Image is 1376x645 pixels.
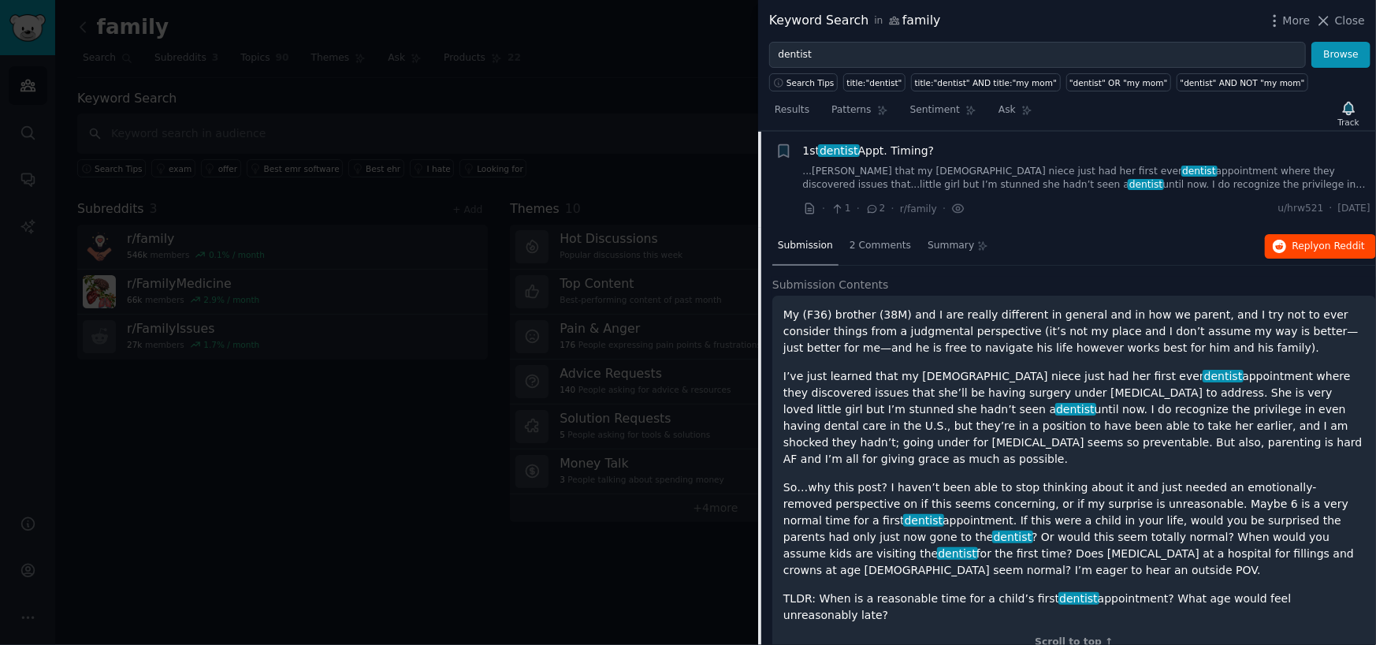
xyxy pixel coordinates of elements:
span: u/hrw521 [1278,202,1324,216]
a: title:"dentist" [843,73,906,91]
span: 2 Comments [850,239,911,253]
span: dentist [1055,403,1096,416]
span: · [943,200,946,217]
span: dentist [992,531,1033,543]
span: dentist [1128,179,1164,190]
div: title:"dentist" [847,77,902,88]
div: title:"dentist" AND title:"my mom" [915,77,1057,88]
a: Results [769,98,815,130]
button: Search Tips [769,73,838,91]
p: TLDR: When is a reasonable time for a child’s first appointment? What age would feel unreasonably... [783,591,1365,624]
span: Summary [928,239,974,253]
a: Patterns [826,98,893,130]
span: Submission Contents [772,277,889,293]
a: Sentiment [905,98,982,130]
span: r/family [900,203,937,214]
span: 1st Appt. Timing? [803,143,935,159]
span: 1 [831,202,850,216]
span: · [857,200,860,217]
span: in [874,14,883,28]
span: Results [775,103,809,117]
span: · [891,200,894,217]
a: title:"dentist" AND title:"my mom" [911,73,1060,91]
button: Close [1315,13,1365,29]
button: Track [1333,97,1365,130]
span: dentist [1203,370,1244,382]
span: · [822,200,825,217]
span: More [1283,13,1311,29]
p: My (F36) brother (38M) and I are really different in general and in how we parent, and I try not ... [783,307,1365,356]
a: Ask [993,98,1038,130]
span: dentist [1181,166,1218,177]
span: Close [1335,13,1365,29]
span: dentist [1058,592,1099,605]
a: "dentist" OR "my mom" [1066,73,1172,91]
div: "dentist" OR "my mom" [1069,77,1168,88]
span: 2 [865,202,885,216]
a: "dentist" AND NOT "my mom" [1177,73,1308,91]
span: Sentiment [910,103,960,117]
div: Track [1338,117,1359,128]
span: [DATE] [1338,202,1370,216]
span: Search Tips [787,77,835,88]
span: Reply [1292,240,1365,254]
button: Replyon Reddit [1265,234,1376,259]
span: dentist [903,514,944,527]
a: 1stdentistAppt. Timing? [803,143,935,159]
div: Keyword Search family [769,11,941,31]
span: Submission [778,239,833,253]
a: ...[PERSON_NAME] that my [DEMOGRAPHIC_DATA] niece just had her first everdentistappointment where... [803,165,1371,192]
p: So…why this post? I haven’t been able to stop thinking about it and just needed an emotionally-re... [783,479,1365,579]
span: dentist [818,144,859,157]
input: Try a keyword related to your business [769,42,1306,69]
span: · [1330,202,1333,216]
button: More [1266,13,1311,29]
div: "dentist" AND NOT "my mom" [1181,77,1305,88]
span: on Reddit [1319,240,1365,252]
span: dentist [937,547,978,560]
span: Ask [999,103,1016,117]
button: Browse [1311,42,1370,69]
span: Patterns [831,103,871,117]
p: I’ve just learned that my [DEMOGRAPHIC_DATA] niece just had her first ever appointment where they... [783,368,1365,468]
